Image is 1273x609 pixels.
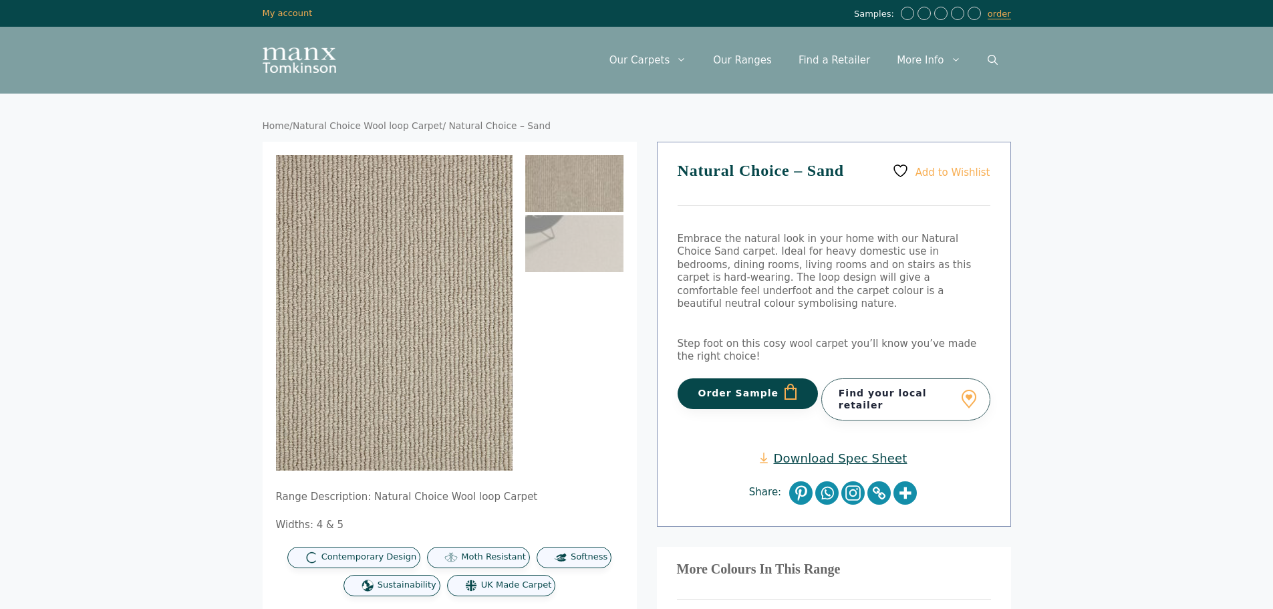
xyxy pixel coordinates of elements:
[915,166,990,178] span: Add to Wishlist
[293,120,443,131] a: Natural Choice Wool loop Carpet
[378,580,436,591] span: Sustainability
[276,519,623,532] p: Widths: 4 & 5
[821,378,990,420] a: Find your local retailer
[276,491,623,504] p: Range Description: Natural Choice Wool loop Carpet
[760,451,907,466] a: Download Spec Sheet
[678,378,819,409] button: Order Sample
[678,162,990,206] h1: Natural Choice – Sand
[596,40,1011,80] nav: Primary
[678,338,990,364] p: Step foot on this cosy wool carpet you’ll know you’ve made the right choice!
[263,120,1011,132] nav: Breadcrumb
[525,215,623,272] img: Natural Choice - Sand - Image 2
[749,486,788,499] span: Share:
[892,162,990,179] a: Add to Wishlist
[789,481,813,505] a: Pinterest
[883,40,974,80] a: More Info
[321,552,417,563] span: Contemporary Design
[700,40,785,80] a: Our Ranges
[263,120,290,131] a: Home
[263,8,313,18] a: My account
[974,40,1011,80] a: Open Search Bar
[596,40,700,80] a: Our Carpets
[785,40,883,80] a: Find a Retailer
[893,481,917,505] a: More
[677,567,991,572] h3: More Colours In This Range
[263,47,336,73] img: Manx Tomkinson
[841,481,865,505] a: Instagram
[678,233,990,311] p: Embrace the natural look in your home with our Natural Choice Sand carpet. Ideal for heavy domest...
[525,155,623,212] img: Natural Choice - Sand
[571,552,607,563] span: Softness
[815,481,839,505] a: Whatsapp
[867,481,891,505] a: Copy Link
[481,580,551,591] span: UK Made Carpet
[854,9,897,20] span: Samples:
[988,9,1011,19] a: order
[461,552,526,563] span: Moth Resistant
